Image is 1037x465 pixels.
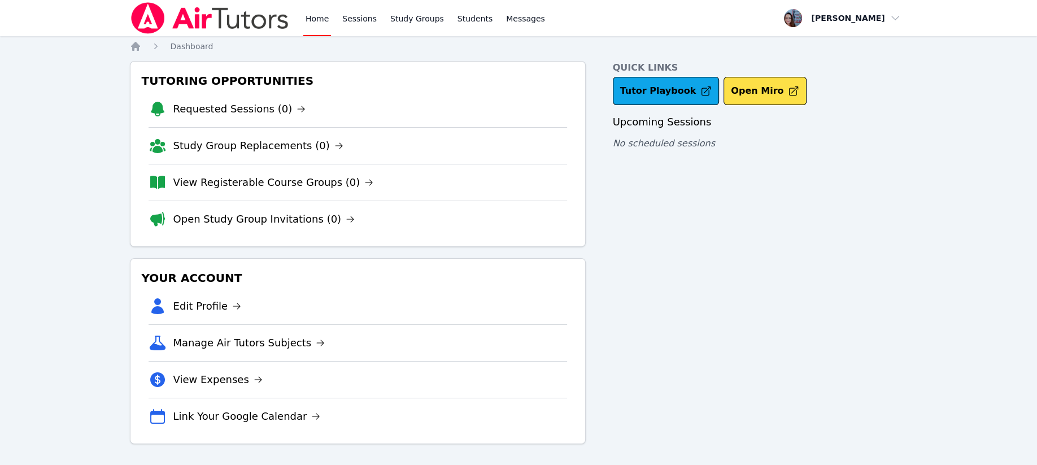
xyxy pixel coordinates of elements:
[613,61,908,75] h4: Quick Links
[173,175,374,190] a: View Registerable Course Groups (0)
[506,13,545,24] span: Messages
[171,42,213,51] span: Dashboard
[613,138,715,149] span: No scheduled sessions
[173,298,242,314] a: Edit Profile
[173,372,263,388] a: View Expenses
[171,41,213,52] a: Dashboard
[140,268,576,288] h3: Your Account
[130,2,290,34] img: Air Tutors
[613,114,908,130] h3: Upcoming Sessions
[173,335,325,351] a: Manage Air Tutors Subjects
[173,101,306,117] a: Requested Sessions (0)
[173,138,343,154] a: Study Group Replacements (0)
[130,41,908,52] nav: Breadcrumb
[140,71,576,91] h3: Tutoring Opportunities
[724,77,807,105] button: Open Miro
[173,211,355,227] a: Open Study Group Invitations (0)
[613,77,720,105] a: Tutor Playbook
[173,408,321,424] a: Link Your Google Calendar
